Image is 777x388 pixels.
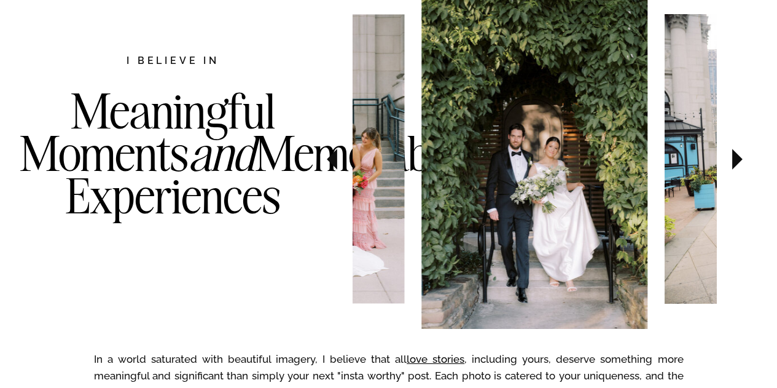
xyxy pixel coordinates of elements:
[20,90,327,267] h3: Meaningful Moments Memorable Experiences
[407,353,464,365] a: love stories
[62,53,284,70] h2: I believe in
[189,123,255,183] i: and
